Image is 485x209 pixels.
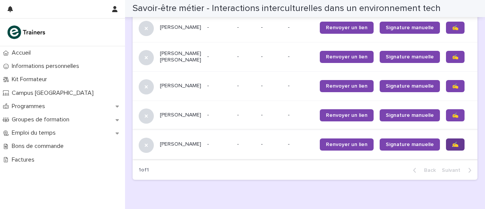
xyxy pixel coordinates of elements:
[326,83,368,89] span: Renvoyer un lien
[288,112,314,118] p: -
[380,109,440,121] a: Signature manuelle
[326,142,368,147] span: Renvoyer un lien
[446,22,465,34] a: ✍️
[452,54,458,60] span: ✍️
[237,81,240,89] p: -
[288,53,314,60] p: -
[288,83,314,89] p: -
[442,168,465,173] span: Next
[452,113,458,118] span: ✍️
[288,141,314,148] p: -
[133,161,155,179] p: 1 of 1
[261,112,282,118] p: -
[320,138,374,151] a: Renvoyer un lien
[326,113,368,118] span: Renvoyer un lien
[9,49,37,57] p: Accueil
[446,51,465,63] a: ✍️
[320,109,374,121] a: Renvoyer un lien
[326,25,368,30] span: Renvoyer un lien
[446,138,465,151] a: ✍️
[419,168,436,173] span: Back
[207,83,231,89] p: -
[160,24,201,31] p: [PERSON_NAME]
[446,80,465,92] a: ✍️
[452,25,458,30] span: ✍️
[380,138,440,151] a: Signature manuelle
[237,52,240,60] p: -
[160,83,201,89] p: [PERSON_NAME]
[160,141,201,148] p: [PERSON_NAME]
[446,109,465,121] a: ✍️
[9,129,62,137] p: Emploi du temps
[9,90,100,97] p: Campus [GEOGRAPHIC_DATA]
[207,24,231,31] p: -
[261,53,282,60] p: -
[407,167,439,174] button: Back
[207,53,231,60] p: -
[439,167,477,174] button: Next
[160,50,201,63] p: [PERSON_NAME] [PERSON_NAME]
[9,143,70,150] p: Bons de commande
[386,142,434,147] span: Signature manuelle
[160,112,201,118] p: [PERSON_NAME]
[9,103,51,110] p: Programmes
[320,51,374,63] a: Renvoyer un lien
[326,54,368,60] span: Renvoyer un lien
[237,110,240,118] p: -
[207,141,231,148] p: -
[380,51,440,63] a: Signature manuelle
[9,63,85,70] p: Informations personnelles
[9,116,75,123] p: Groupes de formation
[386,54,434,60] span: Signature manuelle
[288,24,314,31] p: -
[452,83,458,89] span: ✍️
[386,83,434,89] span: Signature manuelle
[320,80,374,92] a: Renvoyer un lien
[207,112,231,118] p: -
[6,25,48,40] img: K0CqGN7SDeD6s4JG8KQk
[261,83,282,89] p: -
[9,156,41,163] p: Factures
[9,76,53,83] p: Kit Formateur
[386,113,434,118] span: Signature manuelle
[237,23,240,31] p: -
[261,24,282,31] p: -
[237,140,240,148] p: -
[380,22,440,34] a: Signature manuelle
[261,141,282,148] p: -
[452,142,458,147] span: ✍️
[380,80,440,92] a: Signature manuelle
[386,25,434,30] span: Signature manuelle
[320,22,374,34] a: Renvoyer un lien
[133,3,441,14] h2: Savoir-être métier - Interactions interculturelles dans un environnement tech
